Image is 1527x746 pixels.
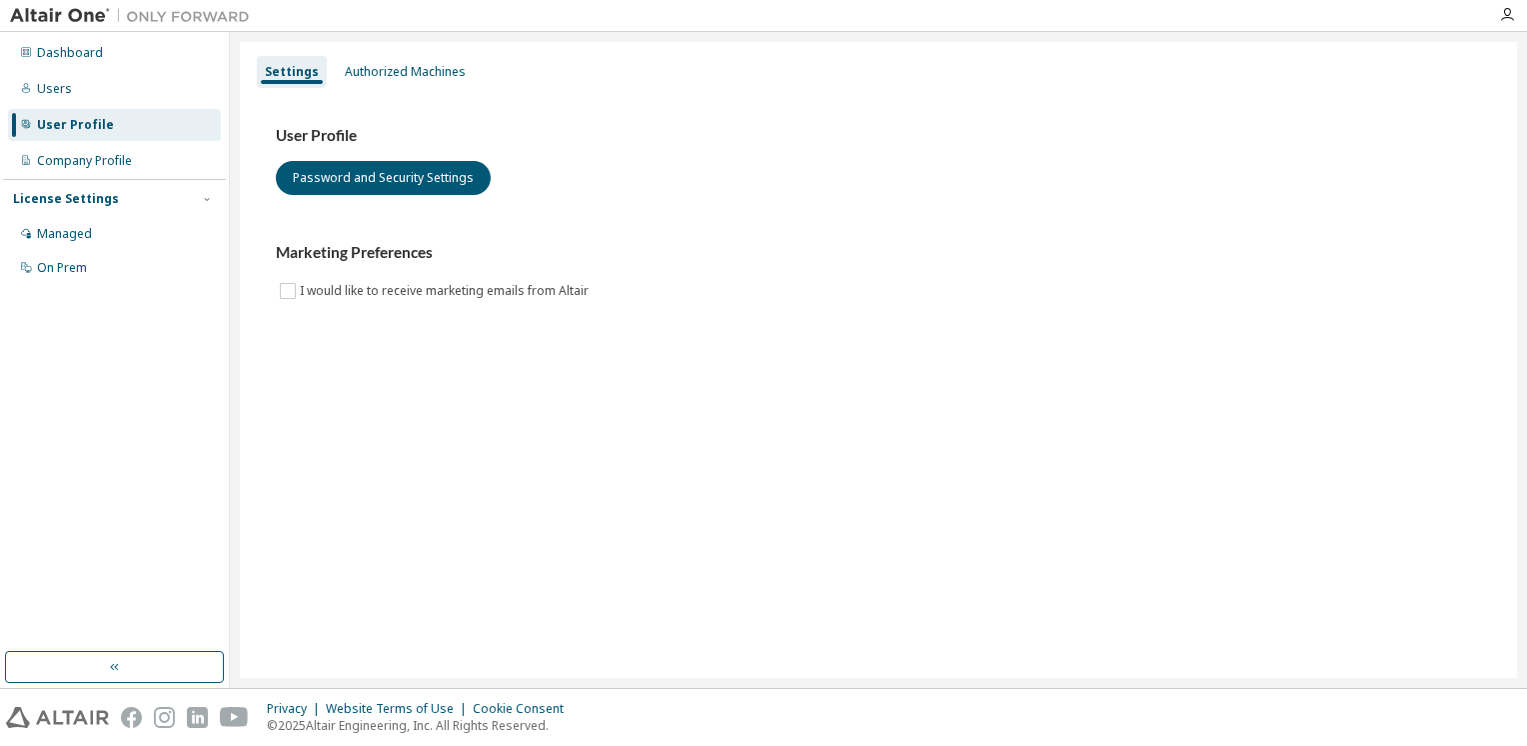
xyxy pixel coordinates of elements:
div: User Profile [37,117,114,133]
div: Authorized Machines [345,64,466,80]
label: I would like to receive marketing emails from Altair [300,279,593,303]
div: License Settings [13,191,119,207]
p: © 2025 Altair Engineering, Inc. All Rights Reserved. [267,717,576,734]
div: Managed [37,226,92,242]
h3: User Profile [276,126,1481,146]
div: Company Profile [37,153,132,169]
img: youtube.svg [220,707,249,728]
div: Privacy [267,701,326,717]
button: Password and Security Settings [276,161,491,195]
img: facebook.svg [121,707,142,728]
img: instagram.svg [154,707,175,728]
img: Altair One [10,6,260,26]
div: On Prem [37,260,87,276]
h3: Marketing Preferences [276,243,1481,263]
div: Dashboard [37,45,103,61]
img: altair_logo.svg [6,707,109,728]
div: Cookie Consent [473,701,576,717]
img: linkedin.svg [187,707,208,728]
div: Settings [265,64,319,80]
div: Users [37,81,72,97]
div: Website Terms of Use [326,701,473,717]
